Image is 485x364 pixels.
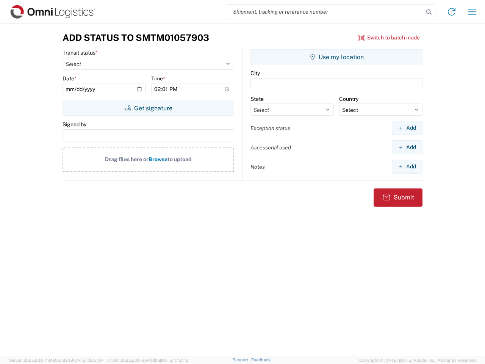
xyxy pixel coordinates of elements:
button: Add [392,160,422,174]
label: Date [63,75,77,82]
label: Transit status [63,49,98,56]
button: Get signature [63,100,234,116]
label: Accessorial used [250,144,291,151]
label: City [250,70,260,77]
button: Add [392,121,422,135]
span: [DATE] 09:51:07 [73,358,104,362]
label: State [250,96,264,102]
h3: Add Status to SMTM01057903 [63,32,209,43]
span: [DATE] 17:21:12 [160,358,188,362]
button: Submit [374,188,422,207]
label: Country [339,96,358,102]
span: Drag files here or [105,156,149,162]
span: Copyright © [DATE]-[DATE] Agistix Inc., All Rights Reserved [359,357,476,364]
span: Browse [149,156,167,162]
span: Server: 2025.20.0-734e5bc92d9 [9,358,104,362]
label: Signed by [63,121,86,128]
a: Feedback [251,358,271,362]
label: Exception status [250,125,290,132]
a: Support [233,358,252,362]
button: Add [392,140,422,154]
label: Notes [250,163,265,170]
span: to upload [167,156,192,162]
span: Client: 2025.20.0-e640dba [107,358,188,362]
label: Time [151,75,165,82]
input: Shipment, tracking or reference number [227,5,424,19]
button: Switch to batch mode [358,31,420,44]
button: Use my location [250,49,422,64]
